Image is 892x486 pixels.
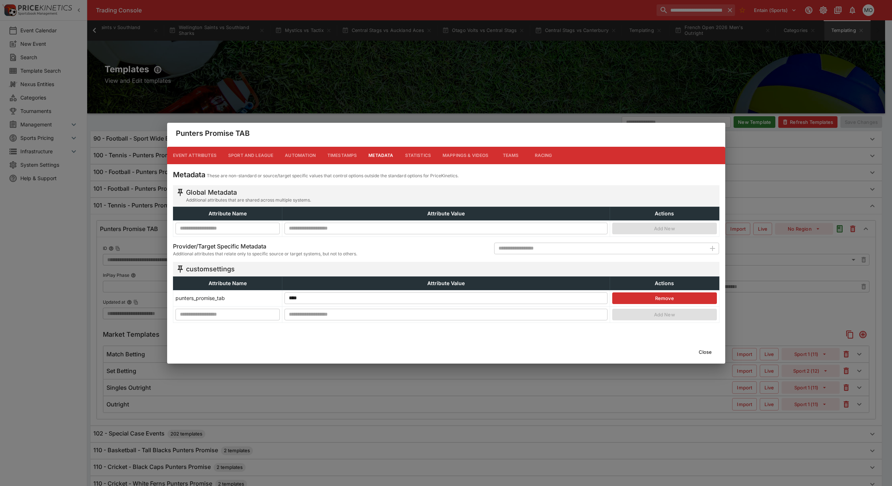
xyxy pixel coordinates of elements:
[173,207,282,220] th: Attribute Name
[186,265,235,273] h5: customsettings
[610,207,719,220] th: Actions
[173,243,357,250] h6: Provider/Target Specific Metadata
[495,147,527,164] button: Teams
[173,170,205,179] h4: Metadata
[173,290,282,306] td: punters_promise_tab
[322,147,363,164] button: Timestamps
[207,172,459,179] p: These are non-standard or source/target specific values that control options outside the standard...
[437,147,495,164] button: Mappings & Videos
[222,147,279,164] button: Sport and League
[173,276,282,290] th: Attribute Name
[279,147,322,164] button: Automation
[186,188,311,197] h5: Global Metadata
[176,129,250,138] h4: Punters Promise TAB
[694,346,717,358] button: Close
[186,197,311,204] span: Additional attributes that are shared across multiple systems.
[167,147,222,164] button: Event Attributes
[610,276,719,290] th: Actions
[527,147,560,164] button: Racing
[282,276,610,290] th: Attribute Value
[173,250,357,258] span: Additional attributes that relate only to specific source or target systems, but not to others.
[282,207,610,220] th: Attribute Value
[363,147,399,164] button: Metadata
[612,292,717,304] button: Remove
[399,147,437,164] button: Statistics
